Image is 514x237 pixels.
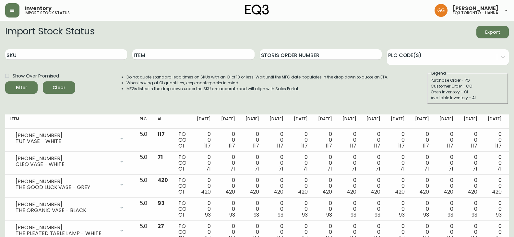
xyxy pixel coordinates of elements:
[439,177,453,195] div: 0 0
[5,26,94,38] h2: Import Stock Status
[294,131,308,149] div: 0 0
[274,188,283,196] span: 420
[318,131,332,149] div: 0 0
[492,188,502,196] span: 420
[126,74,388,80] li: Do not quote standard lead times on SKUs with an OI of 10 or less. Wait until the MFG date popula...
[399,211,405,219] span: 93
[245,200,259,218] div: 0 0
[488,131,502,149] div: 0 0
[279,165,283,172] span: 71
[16,184,115,190] div: THE GOOD LUCK VASE - GREY
[431,89,505,95] div: Open Inventory - OI
[178,131,186,149] div: PO CO
[230,165,235,172] span: 71
[366,200,380,218] div: 0 0
[337,114,362,129] th: [DATE]
[453,6,498,11] span: [PERSON_NAME]
[391,154,405,172] div: 0 0
[240,114,265,129] th: [DATE]
[350,142,356,149] span: 117
[197,200,211,218] div: 0 0
[225,188,235,196] span: 420
[342,154,356,172] div: 0 0
[361,114,386,129] th: [DATE]
[229,142,235,149] span: 117
[326,211,332,219] span: 93
[459,114,483,129] th: [DATE]
[221,154,235,172] div: 0 0
[197,154,211,172] div: 0 0
[16,202,115,207] div: [PHONE_NUMBER]
[206,165,211,172] span: 71
[5,114,135,129] th: Item
[269,177,283,195] div: 0 0
[10,131,129,146] div: [PHONE_NUMBER]TUT VASE - WHITE
[424,165,429,172] span: 71
[178,177,186,195] div: PO CO
[16,156,115,161] div: [PHONE_NUMBER]
[439,131,453,149] div: 0 0
[135,198,152,221] td: 5.0
[448,211,453,219] span: 93
[464,131,478,149] div: 0 0
[158,222,164,230] span: 27
[439,154,453,172] div: 0 0
[253,142,259,149] span: 117
[434,114,459,129] th: [DATE]
[439,200,453,218] div: 0 0
[250,188,259,196] span: 420
[16,179,115,184] div: [PHONE_NUMBER]
[135,152,152,175] td: 5.0
[301,142,308,149] span: 117
[476,26,509,38] button: Export
[495,142,502,149] span: 117
[497,165,502,172] span: 71
[366,154,380,172] div: 0 0
[488,200,502,218] div: 0 0
[342,177,356,195] div: 0 0
[472,165,477,172] span: 71
[16,207,115,213] div: THE ORGANIC VASE - BLACK
[221,200,235,218] div: 0 0
[16,231,115,236] div: THE PLEATED TABLE LAMP - WHITE
[245,5,269,15] img: logo
[178,154,186,172] div: PO CO
[464,154,478,172] div: 0 0
[158,153,163,161] span: 71
[327,165,332,172] span: 71
[431,95,505,101] div: Available Inventory - AI
[431,77,505,83] div: Purchase Order - PO
[468,188,477,196] span: 420
[447,142,453,149] span: 117
[415,200,429,218] div: 0 0
[294,200,308,218] div: 0 0
[5,81,38,94] button: Filter
[204,142,211,149] span: 117
[423,142,429,149] span: 117
[376,165,380,172] span: 71
[10,177,129,192] div: [PHONE_NUMBER]THE GOOD LUCK VASE - GREY
[13,73,59,79] span: Show Over Promised
[391,200,405,218] div: 0 0
[245,177,259,195] div: 0 0
[43,81,75,94] button: Clear
[431,83,505,89] div: Customer Order - CO
[318,154,332,172] div: 0 0
[423,211,429,219] span: 93
[205,211,211,219] span: 93
[415,154,429,172] div: 0 0
[126,80,388,86] li: When looking at OI quantities, keep masterpacks in mind.
[25,11,70,15] h5: import stock status
[158,130,165,138] span: 117
[229,211,235,219] span: 93
[178,142,184,149] span: OI
[16,138,115,144] div: TUT VASE - WHITE
[322,188,332,196] span: 420
[391,177,405,195] div: 0 0
[221,177,235,195] div: 0 0
[318,200,332,218] div: 0 0
[482,28,504,36] span: Export
[245,154,259,172] div: 0 0
[245,131,259,149] div: 0 0
[366,131,380,149] div: 0 0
